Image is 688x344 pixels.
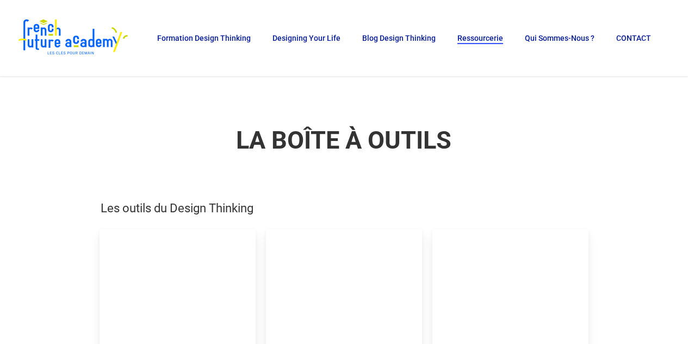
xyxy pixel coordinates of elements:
[452,34,509,42] a: Ressourcerie
[362,34,436,42] span: Blog Design Thinking
[616,34,651,42] span: CONTACT
[525,34,594,42] span: Qui sommes-nous ?
[272,34,340,42] span: Designing Your Life
[519,34,600,42] a: Qui sommes-nous ?
[611,34,656,42] a: CONTACT
[357,34,441,42] a: Blog Design Thinking
[15,16,130,60] img: French Future Academy
[457,34,503,42] span: Ressourcerie
[267,34,346,42] a: Designing Your Life
[234,126,453,155] em: LA BOÎTE À OUTILS
[99,201,255,215] em: Les outils du Design Thinking
[152,34,256,42] a: Formation Design Thinking
[157,34,251,42] span: Formation Design Thinking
